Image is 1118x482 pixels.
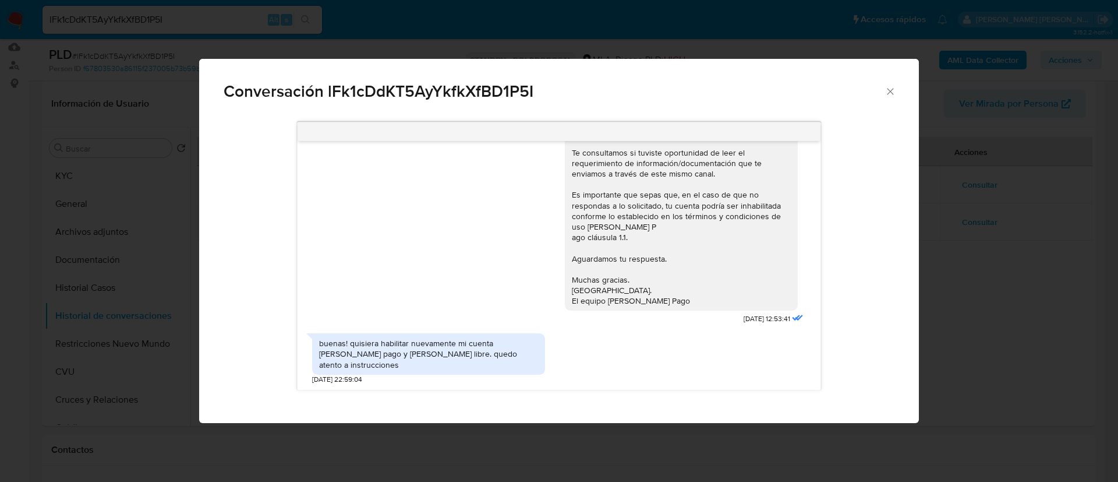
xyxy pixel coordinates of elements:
[744,314,790,324] span: [DATE] 12:53:41
[312,375,362,385] span: [DATE] 22:59:04
[224,83,885,100] span: Conversación lFk1cDdKT5AyYkfkXfBD1P5I
[572,105,791,307] div: Hola, Esperamos que te encuentres muy bien. Te consultamos si tuviste oportunidad de leer el requ...
[199,59,919,424] div: Comunicación
[885,86,895,96] button: Cerrar
[319,338,538,370] div: buenas! quisiera habilitar nuevamente mi cuenta [PERSON_NAME] pago y [PERSON_NAME] libre. quedo a...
